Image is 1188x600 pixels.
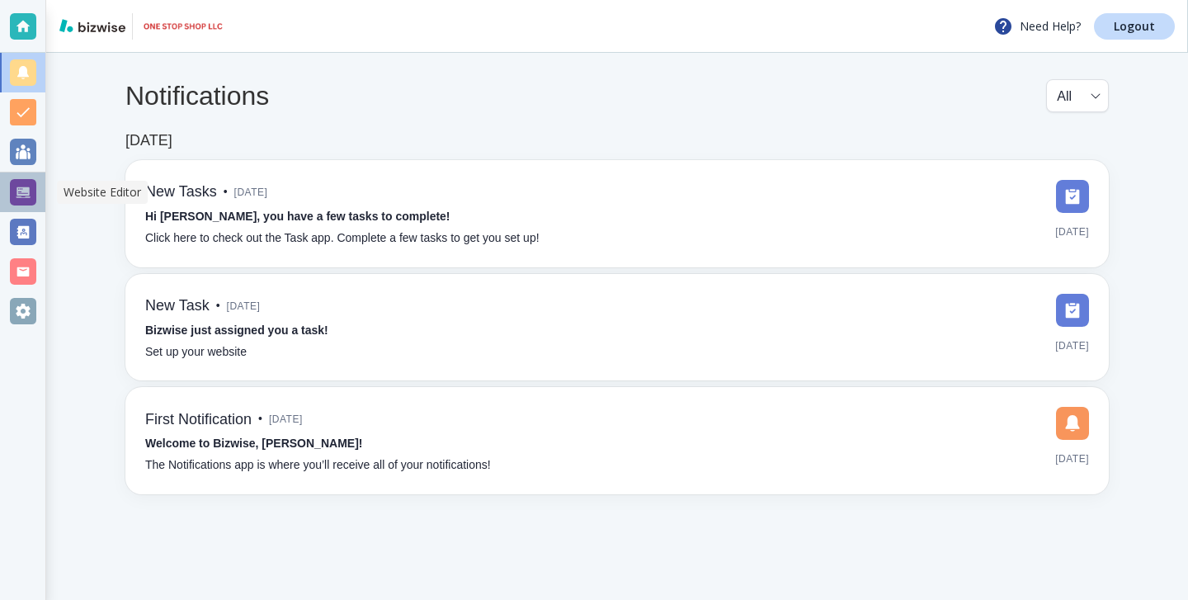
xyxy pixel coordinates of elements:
img: DashboardSidebarTasks.svg [1056,180,1089,213]
a: Logout [1094,13,1175,40]
h4: Notifications [125,80,269,111]
span: [DATE] [1055,446,1089,471]
h6: New Tasks [145,183,217,201]
img: DashboardSidebarNotification.svg [1056,407,1089,440]
p: Website Editor [64,184,141,201]
strong: Welcome to Bizwise, [PERSON_NAME]! [145,437,362,450]
p: Need Help? [993,17,1081,36]
img: DashboardSidebarTasks.svg [1056,294,1089,327]
span: [DATE] [1055,333,1089,358]
p: • [258,410,262,428]
span: [DATE] [1055,220,1089,244]
a: First Notification•[DATE]Welcome to Bizwise, [PERSON_NAME]!The Notifications app is where you’ll ... [125,387,1109,494]
p: Set up your website [145,343,247,361]
h6: New Task [145,297,210,315]
p: • [216,297,220,315]
h6: First Notification [145,411,252,429]
p: • [224,183,228,201]
strong: Bizwise just assigned you a task! [145,324,328,337]
strong: Hi [PERSON_NAME], you have a few tasks to complete! [145,210,450,223]
img: bizwise [59,19,125,32]
a: New Tasks•[DATE]Hi [PERSON_NAME], you have a few tasks to complete!Click here to check out the Ta... [125,160,1109,267]
div: All [1057,80,1098,111]
span: [DATE] [234,180,268,205]
span: [DATE] [227,294,261,319]
p: The Notifications app is where you’ll receive all of your notifications! [145,456,491,475]
img: ONE STOP SHOP ALL SOLUTIONS, LLC [139,13,229,40]
a: New Task•[DATE]Bizwise just assigned you a task!Set up your website[DATE] [125,274,1109,381]
p: Click here to check out the Task app. Complete a few tasks to get you set up! [145,229,540,248]
span: [DATE] [269,407,303,432]
p: Logout [1114,21,1155,32]
h6: [DATE] [125,132,172,150]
